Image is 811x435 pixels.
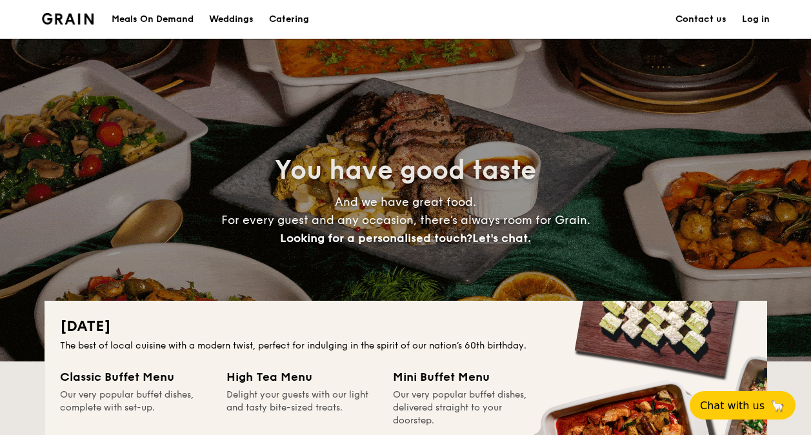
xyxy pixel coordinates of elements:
[472,231,531,245] span: Let's chat.
[60,316,752,337] h2: [DATE]
[60,389,211,427] div: Our very popular buffet dishes, complete with set-up.
[60,368,211,386] div: Classic Buffet Menu
[393,389,544,427] div: Our very popular buffet dishes, delivered straight to your doorstep.
[393,368,544,386] div: Mini Buffet Menu
[60,339,752,352] div: The best of local cuisine with a modern twist, perfect for indulging in the spirit of our nation’...
[42,13,94,25] a: Logotype
[226,368,377,386] div: High Tea Menu
[770,398,785,413] span: 🦙
[226,389,377,427] div: Delight your guests with our light and tasty bite-sized treats.
[690,391,796,420] button: Chat with us🦙
[42,13,94,25] img: Grain
[700,400,765,412] span: Chat with us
